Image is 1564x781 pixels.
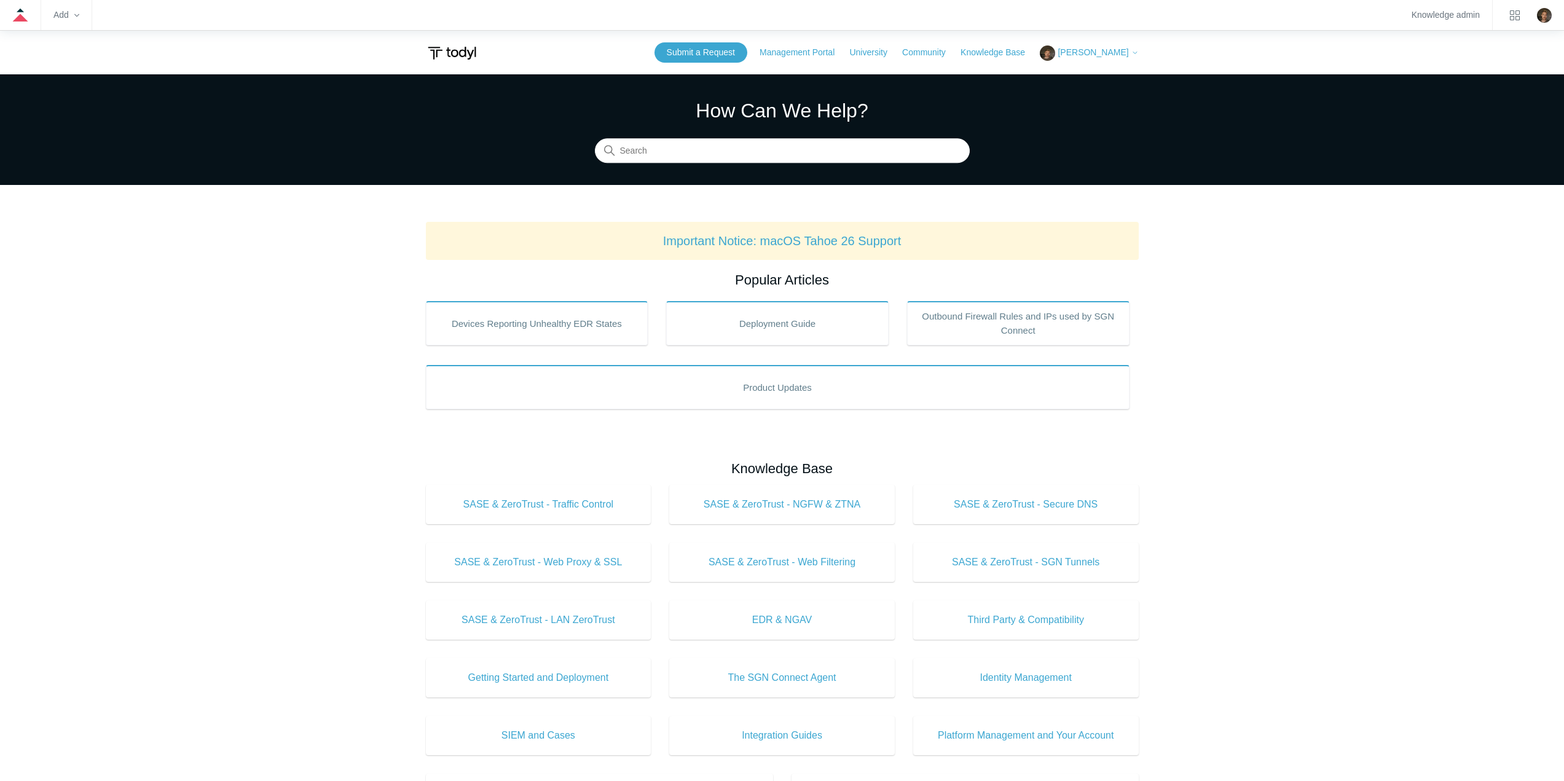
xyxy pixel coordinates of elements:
a: Devices Reporting Unhealthy EDR States [426,301,648,345]
a: University [849,46,899,59]
a: EDR & NGAV [669,600,895,640]
a: Submit a Request [654,42,747,63]
span: The SGN Connect Agent [688,670,876,685]
a: SIEM and Cases [426,716,651,755]
a: Outbound Firewall Rules and IPs used by SGN Connect [907,301,1130,345]
span: SASE & ZeroTrust - Web Proxy & SSL [444,555,633,570]
a: SASE & ZeroTrust - Web Filtering [669,543,895,582]
a: The SGN Connect Agent [669,658,895,697]
span: [PERSON_NAME] [1058,47,1128,57]
zd-hc-trigger: Add [53,12,79,18]
a: Knowledge admin [1412,12,1480,18]
h2: Popular Articles [426,270,1139,290]
span: Getting Started and Deployment [444,670,633,685]
a: Platform Management and Your Account [913,716,1139,755]
span: SASE & ZeroTrust - SGN Tunnels [932,555,1120,570]
span: SASE & ZeroTrust - Web Filtering [688,555,876,570]
span: SASE & ZeroTrust - LAN ZeroTrust [444,613,633,627]
span: EDR & NGAV [688,613,876,627]
a: Integration Guides [669,716,895,755]
span: SASE & ZeroTrust - Traffic Control [444,497,633,512]
span: SASE & ZeroTrust - NGFW & ZTNA [688,497,876,512]
a: SASE & ZeroTrust - Web Proxy & SSL [426,543,651,582]
a: Getting Started and Deployment [426,658,651,697]
a: Deployment Guide [666,301,889,345]
a: SASE & ZeroTrust - Secure DNS [913,485,1139,524]
img: Todyl Support Center Help Center home page [426,42,478,65]
a: Product Updates [426,365,1130,409]
a: Third Party & Compatibility [913,600,1139,640]
img: user avatar [1537,8,1552,23]
a: Knowledge Base [961,46,1037,59]
zd-hc-trigger: Click your profile icon to open the profile menu [1537,8,1552,23]
h1: How Can We Help? [595,96,970,125]
a: Important Notice: macOS Tahoe 26 Support [663,234,902,248]
a: SASE & ZeroTrust - Traffic Control [426,485,651,524]
a: Identity Management [913,658,1139,697]
span: SIEM and Cases [444,728,633,743]
span: Integration Guides [688,728,876,743]
button: [PERSON_NAME] [1040,45,1138,61]
span: Third Party & Compatibility [932,613,1120,627]
a: SASE & ZeroTrust - NGFW & ZTNA [669,485,895,524]
span: SASE & ZeroTrust - Secure DNS [932,497,1120,512]
a: SASE & ZeroTrust - LAN ZeroTrust [426,600,651,640]
span: Platform Management and Your Account [932,728,1120,743]
a: Management Portal [760,46,847,59]
span: Identity Management [932,670,1120,685]
a: SASE & ZeroTrust - SGN Tunnels [913,543,1139,582]
input: Search [595,139,970,163]
h2: Knowledge Base [426,458,1139,479]
a: Community [902,46,958,59]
